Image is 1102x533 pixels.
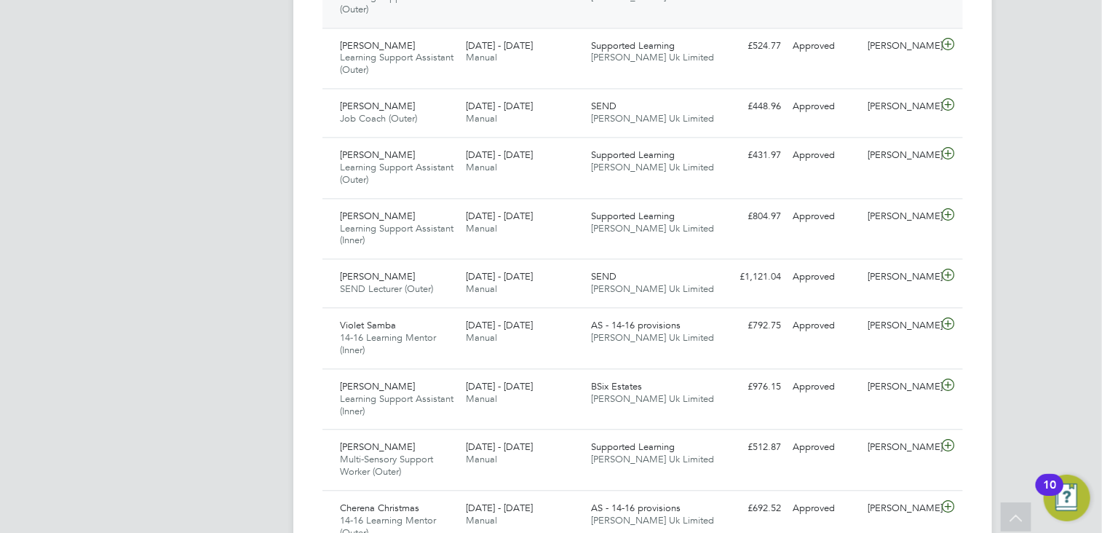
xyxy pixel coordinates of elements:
[592,112,715,125] span: [PERSON_NAME] Uk Limited
[787,95,863,119] div: Approved
[340,39,415,52] span: [PERSON_NAME]
[466,502,533,514] span: [DATE] - [DATE]
[340,112,417,125] span: Job Coach (Outer)
[340,502,419,514] span: Cherena Christmas
[592,210,675,222] span: Supported Learning
[863,34,938,58] div: [PERSON_NAME]
[340,51,453,76] span: Learning Support Assistant (Outer)
[711,375,787,399] div: £976.15
[466,270,533,283] span: [DATE] - [DATE]
[863,375,938,399] div: [PERSON_NAME]
[863,435,938,459] div: [PERSON_NAME]
[863,205,938,229] div: [PERSON_NAME]
[340,380,415,392] span: [PERSON_NAME]
[863,265,938,289] div: [PERSON_NAME]
[592,392,715,405] span: [PERSON_NAME] Uk Limited
[711,34,787,58] div: £524.77
[340,149,415,161] span: [PERSON_NAME]
[787,375,863,399] div: Approved
[340,319,396,331] span: Violet Samba
[466,453,497,465] span: Manual
[466,161,497,173] span: Manual
[340,222,453,247] span: Learning Support Assistant (Inner)
[592,453,715,465] span: [PERSON_NAME] Uk Limited
[340,283,433,295] span: SEND Lecturer (Outer)
[340,161,453,186] span: Learning Support Assistant (Outer)
[1043,485,1056,504] div: 10
[340,441,415,453] span: [PERSON_NAME]
[592,283,715,295] span: [PERSON_NAME] Uk Limited
[592,331,715,344] span: [PERSON_NAME] Uk Limited
[466,331,497,344] span: Manual
[340,453,433,478] span: Multi-Sensory Support Worker (Outer)
[863,314,938,338] div: [PERSON_NAME]
[787,265,863,289] div: Approved
[466,210,533,222] span: [DATE] - [DATE]
[1044,475,1090,521] button: Open Resource Center, 10 new notifications
[466,39,533,52] span: [DATE] - [DATE]
[466,222,497,234] span: Manual
[466,100,533,112] span: [DATE] - [DATE]
[711,205,787,229] div: £804.97
[711,435,787,459] div: £512.87
[592,222,715,234] span: [PERSON_NAME] Uk Limited
[592,319,681,331] span: AS - 14-16 provisions
[340,331,436,356] span: 14-16 Learning Mentor (Inner)
[340,270,415,283] span: [PERSON_NAME]
[466,149,533,161] span: [DATE] - [DATE]
[592,149,675,161] span: Supported Learning
[787,143,863,167] div: Approved
[863,95,938,119] div: [PERSON_NAME]
[711,143,787,167] div: £431.97
[340,392,453,417] span: Learning Support Assistant (Inner)
[787,34,863,58] div: Approved
[592,514,715,526] span: [PERSON_NAME] Uk Limited
[592,502,681,514] span: AS - 14-16 provisions
[863,497,938,521] div: [PERSON_NAME]
[592,100,617,112] span: SEND
[592,270,617,283] span: SEND
[711,314,787,338] div: £792.75
[466,441,533,453] span: [DATE] - [DATE]
[711,95,787,119] div: £448.96
[592,39,675,52] span: Supported Learning
[787,497,863,521] div: Approved
[787,205,863,229] div: Approved
[711,497,787,521] div: £692.52
[466,283,497,295] span: Manual
[340,210,415,222] span: [PERSON_NAME]
[787,435,863,459] div: Approved
[592,51,715,63] span: [PERSON_NAME] Uk Limited
[466,514,497,526] span: Manual
[466,380,533,392] span: [DATE] - [DATE]
[466,51,497,63] span: Manual
[711,265,787,289] div: £1,121.04
[592,161,715,173] span: [PERSON_NAME] Uk Limited
[863,143,938,167] div: [PERSON_NAME]
[787,314,863,338] div: Approved
[592,441,675,453] span: Supported Learning
[592,380,643,392] span: BSix Estates
[466,112,497,125] span: Manual
[466,319,533,331] span: [DATE] - [DATE]
[466,392,497,405] span: Manual
[340,100,415,112] span: [PERSON_NAME]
